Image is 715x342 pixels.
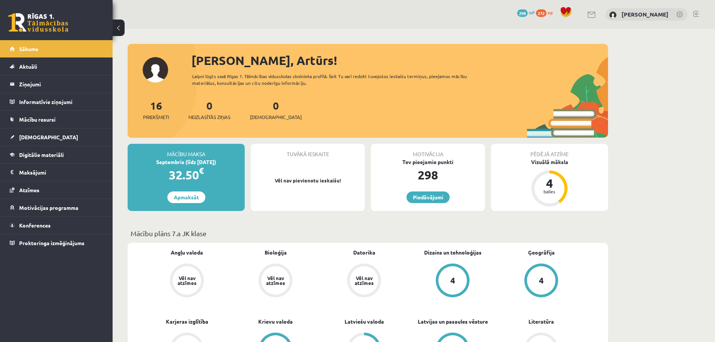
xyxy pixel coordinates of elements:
[251,144,365,158] div: Tuvākā ieskaite
[199,165,204,176] span: €
[320,264,408,299] a: Vēl nav atzīmes
[231,264,320,299] a: Vēl nav atzīmes
[424,249,482,256] a: Dizains un tehnoloģijas
[10,128,103,146] a: [DEMOGRAPHIC_DATA]
[19,187,39,193] span: Atzīmes
[250,99,302,121] a: 0[DEMOGRAPHIC_DATA]
[529,9,535,15] span: mP
[10,199,103,216] a: Motivācijas programma
[250,113,302,121] span: [DEMOGRAPHIC_DATA]
[265,276,286,285] div: Vēl nav atzīmes
[176,276,197,285] div: Vēl nav atzīmes
[19,116,56,123] span: Mācību resursi
[128,144,245,158] div: Mācību maksa
[19,63,37,70] span: Aktuāli
[345,318,384,325] a: Latviešu valoda
[143,113,169,121] span: Priekšmeti
[192,73,480,86] div: Laipni lūgts savā Rīgas 1. Tālmācības vidusskolas skolnieka profilā. Šeit Tu vari redzēt tuvojošo...
[8,13,68,32] a: Rīgas 1. Tālmācības vidusskola
[19,134,78,140] span: [DEMOGRAPHIC_DATA]
[517,9,528,17] span: 298
[10,93,103,110] a: Informatīvie ziņojumi
[19,93,103,110] legend: Informatīvie ziņojumi
[538,189,561,194] div: balles
[10,40,103,57] a: Sākums
[19,75,103,93] legend: Ziņojumi
[188,113,230,121] span: Neizlasītās ziņas
[491,158,608,208] a: Vizuālā māksla 4 balles
[19,240,84,246] span: Proktoringa izmēģinājums
[10,234,103,252] a: Proktoringa izmēģinājums
[536,9,546,17] span: 272
[418,318,488,325] a: Latvijas un pasaules vēsture
[10,111,103,128] a: Mācību resursi
[265,249,287,256] a: Bioloģija
[10,58,103,75] a: Aktuāli
[131,228,605,238] p: Mācību plāns 7.a JK klase
[497,264,586,299] a: 4
[408,264,497,299] a: 4
[258,318,293,325] a: Krievu valoda
[167,191,205,203] a: Apmaksāt
[491,158,608,166] div: Vizuālā māksla
[254,177,361,184] p: Vēl nav pievienotu ieskaišu!
[528,249,555,256] a: Ģeogrāfija
[143,264,231,299] a: Vēl nav atzīmes
[128,166,245,184] div: 32.50
[188,99,230,121] a: 0Neizlasītās ziņas
[10,181,103,199] a: Atzīmes
[143,99,169,121] a: 16Priekšmeti
[10,146,103,163] a: Digitālie materiāli
[19,151,64,158] span: Digitālie materiāli
[371,166,485,184] div: 298
[10,217,103,234] a: Konferences
[166,318,208,325] a: Karjeras izglītība
[538,177,561,189] div: 4
[548,9,552,15] span: xp
[19,164,103,181] legend: Maksājumi
[371,158,485,166] div: Tev pieejamie punkti
[128,158,245,166] div: Septembris (līdz [DATE])
[622,11,668,18] a: [PERSON_NAME]
[353,249,375,256] a: Datorika
[19,204,78,211] span: Motivācijas programma
[10,75,103,93] a: Ziņojumi
[171,249,203,256] a: Angļu valoda
[517,9,535,15] a: 298 mP
[19,45,38,52] span: Sākums
[450,276,455,285] div: 4
[528,318,554,325] a: Literatūra
[406,191,450,203] a: Piedāvājumi
[539,276,544,285] div: 4
[10,164,103,181] a: Maksājumi
[191,51,608,69] div: [PERSON_NAME], Artūrs!
[354,276,375,285] div: Vēl nav atzīmes
[371,144,485,158] div: Motivācija
[491,144,608,158] div: Pēdējā atzīme
[609,11,617,19] img: Artūrs Šefanovskis
[536,9,556,15] a: 272 xp
[19,222,51,229] span: Konferences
